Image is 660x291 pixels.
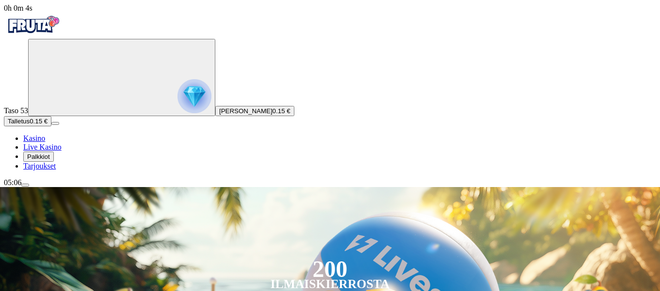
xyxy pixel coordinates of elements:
[177,79,211,113] img: reward progress
[4,116,51,126] button: Talletusplus icon0.15 €
[219,107,273,115] span: [PERSON_NAME]
[23,162,56,170] a: gift-inverted iconTarjoukset
[271,278,390,290] div: Ilmaiskierrosta
[51,122,59,125] button: menu
[27,153,50,160] span: Palkkiot
[23,134,45,142] span: Kasino
[23,134,45,142] a: diamond iconKasino
[4,30,62,38] a: Fruta
[4,106,28,115] span: Taso 53
[8,118,30,125] span: Talletus
[23,152,54,162] button: reward iconPalkkiot
[21,184,29,187] button: menu
[215,106,294,116] button: [PERSON_NAME]0.15 €
[273,107,290,115] span: 0.15 €
[4,4,32,12] span: user session time
[4,13,62,37] img: Fruta
[23,143,62,151] a: poker-chip iconLive Kasino
[312,263,347,275] div: 200
[23,143,62,151] span: Live Kasino
[30,118,48,125] span: 0.15 €
[23,162,56,170] span: Tarjoukset
[4,178,21,187] span: 05:06
[28,39,215,116] button: reward progress
[4,13,656,171] nav: Primary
